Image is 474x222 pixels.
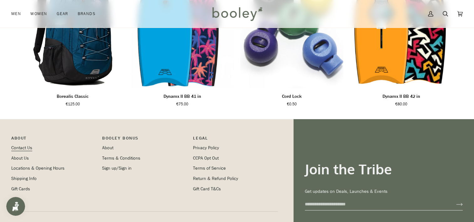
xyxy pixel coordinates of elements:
[11,186,30,192] a: Gift Cards
[131,91,234,107] a: Dynamx II BB 41 in
[287,101,297,107] span: €0.50
[102,135,187,145] p: Booley Bonus
[66,101,80,107] span: €125.00
[282,93,302,100] p: Cord Lock
[240,91,344,107] a: Cord Lock
[193,186,221,192] a: Gift Card T&Cs
[6,197,25,216] iframe: Button to open loyalty program pop-up
[193,135,278,145] p: Pipeline_Footer Sub
[102,155,140,161] a: Terms & Conditions
[193,155,219,161] a: CCPA Opt Out
[11,135,96,145] p: Pipeline_Footer Main
[102,145,113,151] a: About
[57,93,89,100] p: Borealis Classic
[11,11,21,17] span: Men
[305,198,446,210] input: your-email@example.com
[350,91,453,107] a: Dynamx II BB 42 in
[11,176,37,182] a: Shipping Info
[383,93,420,100] p: Dynamx II BB 42 in
[210,5,264,23] img: Booley
[102,165,132,171] a: Sign up/Sign in
[21,91,125,107] a: Borealis Classic
[305,161,463,178] h3: Join the Tribe
[193,176,238,182] a: Return & Refund Policy
[11,145,32,151] a: Contact Us
[30,11,47,17] span: Women
[164,93,201,100] p: Dynamx II BB 41 in
[176,101,188,107] span: €75.00
[11,155,29,161] a: About Us
[77,11,96,17] span: Brands
[193,145,219,151] a: Privacy Policy
[395,101,407,107] span: €80.00
[193,165,226,171] a: Terms of Service
[446,199,463,209] button: Join
[11,165,65,171] a: Locations & Opening Hours
[57,11,68,17] span: Gear
[305,188,463,195] p: Get updates on Deals, Launches & Events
